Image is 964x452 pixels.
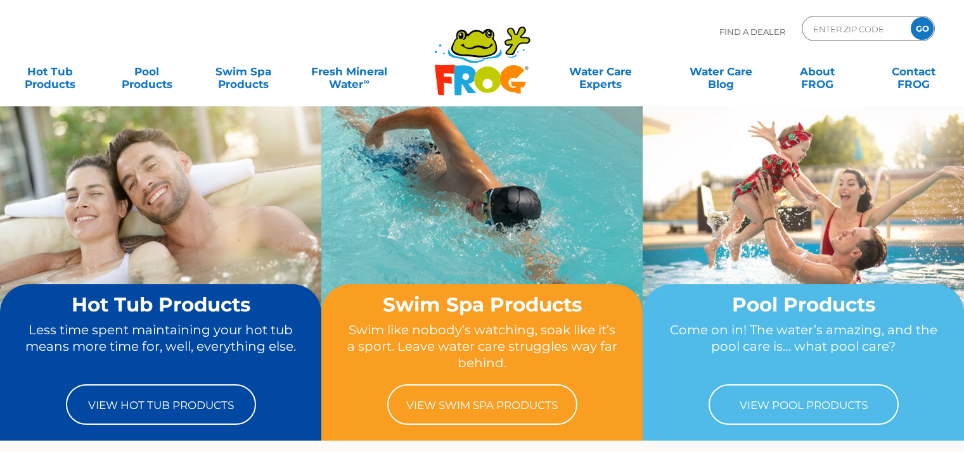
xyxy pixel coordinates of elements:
[24,294,297,315] h2: Hot Tub Products
[812,20,897,38] input: Zip Code Form
[24,322,297,372] p: Less time spent maintaining your hot tub means more time for, well, everything else.
[683,59,758,84] a: Water CareBlog
[345,294,619,315] h2: Swim Spa Products
[719,16,785,47] p: Find A Dealer
[363,77,369,86] sup: ∞
[302,59,396,84] a: Fresh MineralWater∞
[911,17,934,40] input: GO
[13,59,87,84] a: Hot TubProducts
[643,106,964,346] img: home-banner-pool-short
[667,294,940,315] h2: Pool Products
[877,59,951,84] a: ContactFROG
[66,384,256,425] a: View Hot Tub Products
[387,384,577,425] a: View Swim Spa Products
[709,384,899,425] a: View Pool Products
[780,59,854,84] a: AboutFROG
[539,59,662,84] a: Water CareExperts
[109,59,184,84] a: PoolProducts
[321,106,643,346] img: home-banner-swim-spa-short
[206,59,281,84] a: Swim SpaProducts
[667,322,940,372] p: Come on in! The water’s amazing, and the pool care is… what pool care?
[345,322,619,372] p: Swim like nobody’s watching, soak like it’s a sport. Leave water care struggles way far behind.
